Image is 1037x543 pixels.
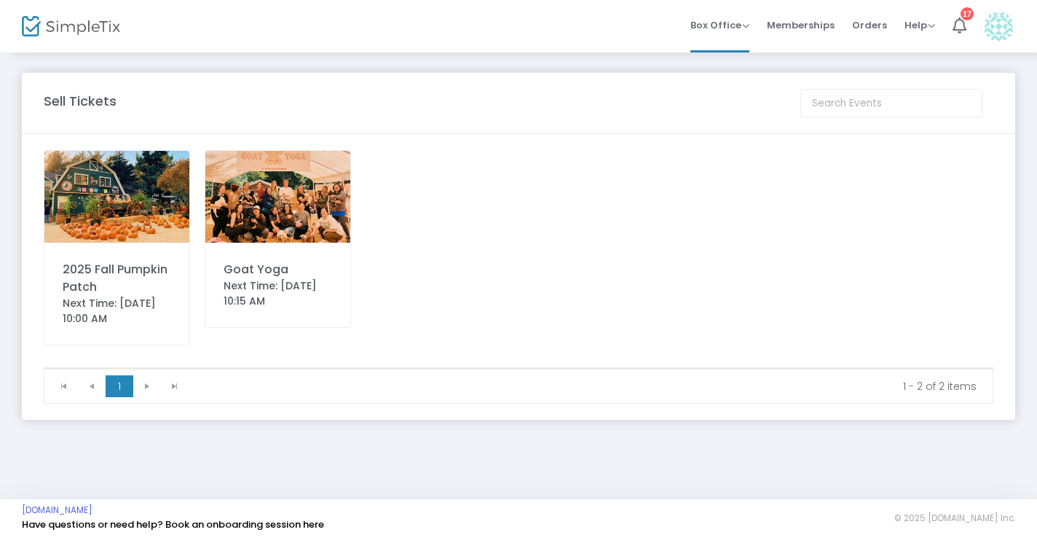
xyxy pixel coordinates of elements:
[224,278,332,309] div: Next Time: [DATE] 10:15 AM
[894,512,1015,524] span: © 2025 [DOMAIN_NAME] Inc.
[199,379,977,394] kendo-pager-info: 1 - 2 of 2 items
[800,89,982,117] input: Search Events
[44,151,189,243] img: 63887005576264818772849CA5-3623-4925-B3C8-075EE1689C68.jpg
[44,368,993,369] div: Data table
[44,91,117,111] m-panel-title: Sell Tickets
[224,261,332,278] div: Goat Yoga
[63,261,171,296] div: 2025 Fall Pumpkin Patch
[205,151,350,243] img: 51B03C9B-B81C-49E5-BA70-6DEFC7422713.JPG
[904,18,935,32] span: Help
[106,375,133,397] span: Page 1
[767,7,835,44] span: Memberships
[961,7,974,20] div: 17
[852,7,887,44] span: Orders
[22,504,92,516] a: [DOMAIN_NAME]
[690,18,749,32] span: Box Office
[22,517,324,531] a: Have questions or need help? Book an onboarding session here
[63,296,171,327] div: Next Time: [DATE] 10:00 AM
